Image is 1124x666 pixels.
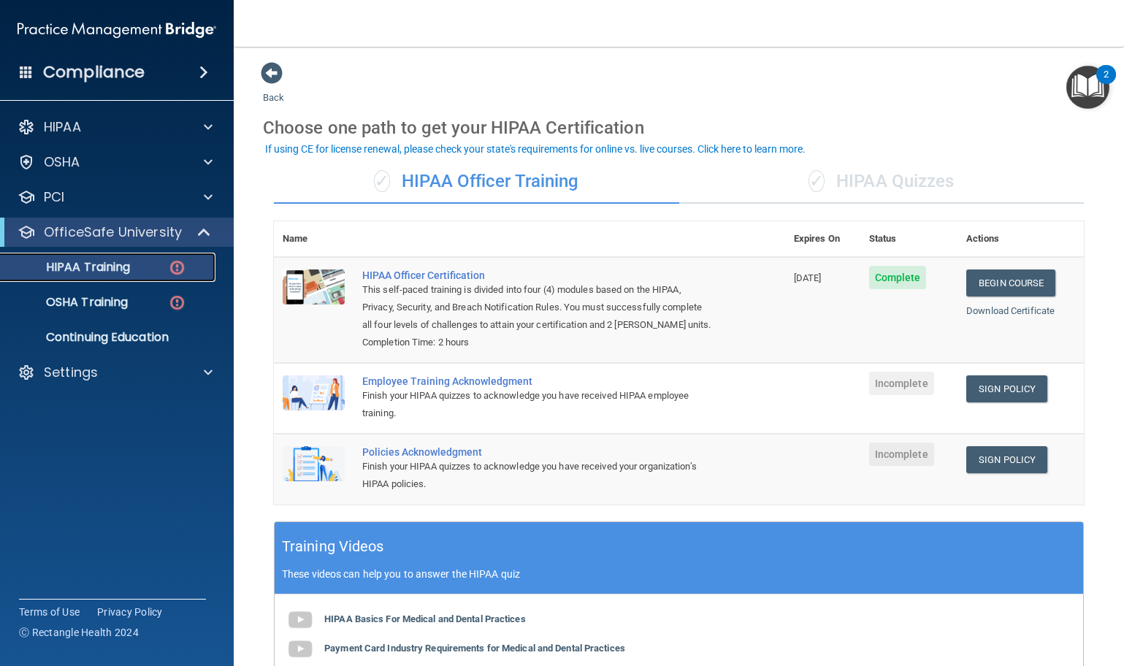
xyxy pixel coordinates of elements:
[679,160,1085,204] div: HIPAA Quizzes
[44,223,182,241] p: OfficeSafe University
[957,221,1084,257] th: Actions
[263,74,284,103] a: Back
[18,223,212,241] a: OfficeSafe University
[1066,66,1109,109] button: Open Resource Center, 2 new notifications
[966,269,1055,296] a: Begin Course
[966,305,1055,316] a: Download Certificate
[324,613,526,624] b: HIPAA Basics For Medical and Dental Practices
[44,188,64,206] p: PCI
[362,387,712,422] div: Finish your HIPAA quizzes to acknowledge you have received HIPAA employee training.
[794,272,822,283] span: [DATE]
[18,364,213,381] a: Settings
[43,62,145,83] h4: Compliance
[286,605,315,635] img: gray_youtube_icon.38fcd6cc.png
[263,107,1095,149] div: Choose one path to get your HIPAA Certification
[869,266,927,289] span: Complete
[168,259,186,277] img: danger-circle.6113f641.png
[869,372,934,395] span: Incomplete
[362,269,712,281] a: HIPAA Officer Certification
[362,281,712,334] div: This self-paced training is divided into four (4) modules based on the HIPAA, Privacy, Security, ...
[18,15,216,45] img: PMB logo
[44,118,81,136] p: HIPAA
[362,458,712,493] div: Finish your HIPAA quizzes to acknowledge you have received your organization’s HIPAA policies.
[362,375,712,387] div: Employee Training Acknowledgment
[168,294,186,312] img: danger-circle.6113f641.png
[374,170,390,192] span: ✓
[9,295,128,310] p: OSHA Training
[362,446,712,458] div: Policies Acknowledgment
[19,625,139,640] span: Ⓒ Rectangle Health 2024
[44,364,98,381] p: Settings
[9,330,209,345] p: Continuing Education
[808,170,825,192] span: ✓
[265,144,806,154] div: If using CE for license renewal, please check your state's requirements for online vs. live cours...
[362,334,712,351] div: Completion Time: 2 hours
[869,443,934,466] span: Incomplete
[18,153,213,171] a: OSHA
[966,446,1047,473] a: Sign Policy
[18,188,213,206] a: PCI
[274,160,679,204] div: HIPAA Officer Training
[263,142,808,156] button: If using CE for license renewal, please check your state's requirements for online vs. live cours...
[785,221,860,257] th: Expires On
[860,221,958,257] th: Status
[9,260,130,275] p: HIPAA Training
[286,635,315,664] img: gray_youtube_icon.38fcd6cc.png
[44,153,80,171] p: OSHA
[324,643,625,654] b: Payment Card Industry Requirements for Medical and Dental Practices
[282,568,1076,580] p: These videos can help you to answer the HIPAA quiz
[18,118,213,136] a: HIPAA
[19,605,80,619] a: Terms of Use
[274,221,353,257] th: Name
[966,375,1047,402] a: Sign Policy
[282,534,384,559] h5: Training Videos
[97,605,163,619] a: Privacy Policy
[1104,74,1109,93] div: 2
